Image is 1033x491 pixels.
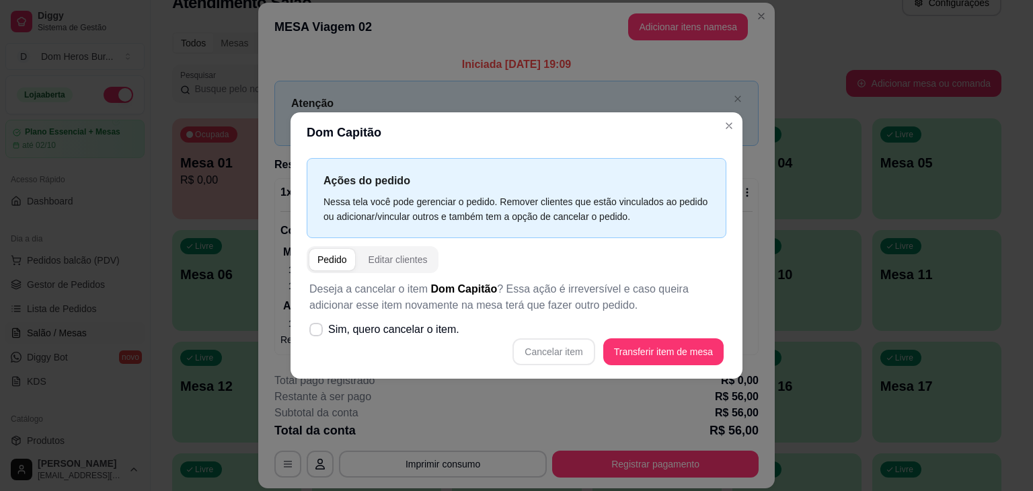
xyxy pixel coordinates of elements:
[291,112,742,153] header: Dom Capitão
[369,253,428,266] div: Editar clientes
[317,253,347,266] div: Pedido
[328,322,459,338] span: Sim, quero cancelar o item.
[603,338,724,365] button: Transferir item de mesa
[718,115,740,137] button: Close
[431,283,498,295] span: Dom Capitão
[323,194,710,224] div: Nessa tela você pode gerenciar o pedido. Remover clientes que estão vinculados ao pedido ou adici...
[309,281,724,313] p: Deseja a cancelar o item ? Essa ação é irreversível e caso queira adicionar esse item novamente n...
[323,172,710,189] p: Ações do pedido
